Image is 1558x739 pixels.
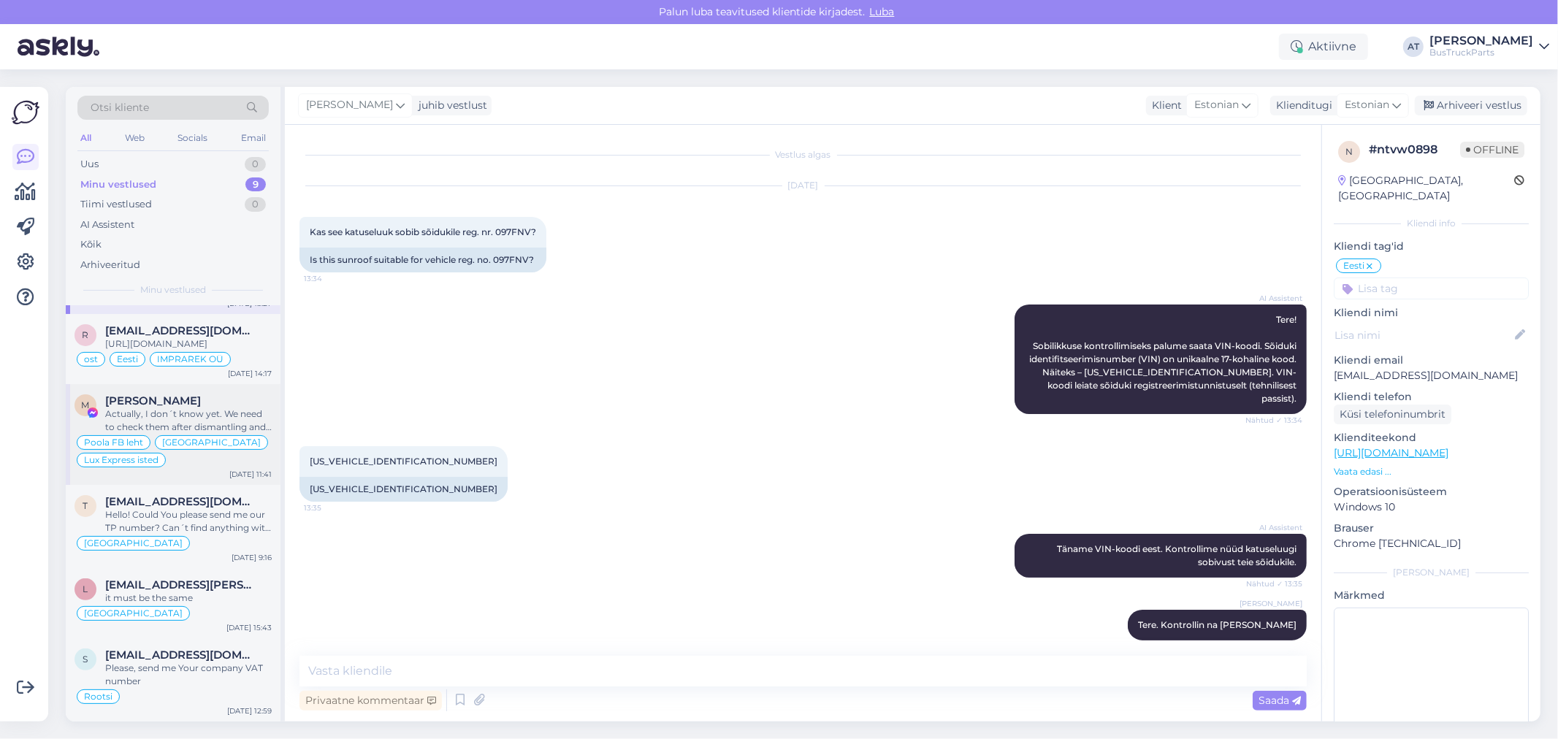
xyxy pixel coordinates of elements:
[299,691,442,711] div: Privaatne kommentaar
[12,99,39,126] img: Askly Logo
[1245,415,1302,426] span: Nähtud ✓ 13:34
[105,337,272,351] div: [URL][DOMAIN_NAME]
[1403,37,1424,57] div: AT
[245,157,266,172] div: 0
[1429,47,1533,58] div: BusTruckParts
[1334,446,1448,459] a: [URL][DOMAIN_NAME]
[1248,293,1302,304] span: AI Assistent
[1246,578,1302,589] span: Nähtud ✓ 13:35
[84,539,183,548] span: [GEOGRAPHIC_DATA]
[162,438,261,447] span: [GEOGRAPHIC_DATA]
[310,456,497,467] span: [US_VEHICLE_IDENTIFICATION_NUMBER]
[304,273,359,284] span: 13:34
[1343,261,1364,270] span: Eesti
[105,394,201,407] span: Maciej Przezdziecki
[105,495,257,508] span: T.umby90@hotmail.it
[1334,405,1451,424] div: Küsi telefoninumbrit
[1369,141,1460,158] div: # ntvw0898
[1334,368,1529,383] p: [EMAIL_ADDRESS][DOMAIN_NAME]
[1334,521,1529,536] p: Brauser
[122,129,148,148] div: Web
[84,456,159,464] span: Lux Express isted
[82,399,90,410] span: M
[1334,305,1529,321] p: Kliendi nimi
[80,218,134,232] div: AI Assistent
[299,248,546,272] div: Is this sunroof suitable for vehicle reg. no. 097FNV?
[80,237,102,252] div: Kõik
[228,368,272,379] div: [DATE] 14:17
[1334,327,1512,343] input: Lisa nimi
[413,98,487,113] div: juhib vestlust
[1334,588,1529,603] p: Märkmed
[1345,97,1389,113] span: Estonian
[1057,543,1299,567] span: Täname VIN-koodi eest. Kontrollime nüüd katuseluugi sobivust teie sõidukile.
[238,129,269,148] div: Email
[866,5,899,18] span: Luba
[1334,217,1529,230] div: Kliendi info
[299,179,1307,192] div: [DATE]
[80,258,140,272] div: Arhiveeritud
[1029,314,1299,404] span: Tere! Sobilikkuse kontrollimiseks palume saata VIN-koodi. Sõiduki identifitseerimisnumber (VIN) o...
[105,648,257,662] span: saeed.mottaghy@hotmail.com
[91,100,149,115] span: Otsi kliente
[1245,641,1302,652] span: Nähtud ✓ 14:27
[1338,173,1514,204] div: [GEOGRAPHIC_DATA], [GEOGRAPHIC_DATA]
[1415,96,1527,115] div: Arhiveeri vestlus
[1460,142,1524,158] span: Offline
[105,407,272,434] div: Actually, I don´t know yet. We need to check them after dismantling and then I can tell You price.
[1334,239,1529,254] p: Kliendi tag'id
[245,197,266,212] div: 0
[245,177,266,192] div: 9
[1334,566,1529,579] div: [PERSON_NAME]
[1429,35,1549,58] a: [PERSON_NAME]BusTruckParts
[1146,98,1182,113] div: Klient
[1334,484,1529,499] p: Operatsioonisüsteem
[232,552,272,563] div: [DATE] 9:16
[1429,35,1533,47] div: [PERSON_NAME]
[1259,694,1301,707] span: Saada
[299,148,1307,161] div: Vestlus algas
[105,662,272,688] div: Please, send me Your company VAT number
[117,355,138,364] span: Eesti
[105,591,272,605] div: it must be the same
[1334,277,1529,299] input: Lisa tag
[1345,146,1353,157] span: n
[175,129,210,148] div: Socials
[1248,522,1302,533] span: AI Assistent
[1334,536,1529,551] p: Chrome [TECHNICAL_ID]
[1194,97,1239,113] span: Estonian
[1138,619,1297,630] span: Tere. Kontrollin na [PERSON_NAME]
[84,692,112,701] span: Rootsi
[227,705,272,716] div: [DATE] 12:59
[84,609,183,618] span: [GEOGRAPHIC_DATA]
[306,97,393,113] span: [PERSON_NAME]
[1334,499,1529,515] p: Windows 10
[299,477,508,502] div: [US_VEHICLE_IDENTIFICATION_NUMBER]
[1270,98,1332,113] div: Klienditugi
[105,508,272,535] div: Hello! Could You please send me our TP number? Can´t find anything with number A 003 540 48 1702
[80,157,99,172] div: Uus
[229,469,272,480] div: [DATE] 11:41
[1334,353,1529,368] p: Kliendi email
[83,500,88,511] span: T
[157,355,224,364] span: IMPRAREK OÜ
[1334,430,1529,445] p: Klienditeekond
[140,283,206,296] span: Minu vestlused
[84,355,98,364] span: ost
[105,324,257,337] span: rom.ivanov94@gmail.com
[1334,389,1529,405] p: Kliendi telefon
[310,226,536,237] span: Kas see katuseluuk sobib sõidukile reg. nr. 097FNV?
[84,438,143,447] span: Poola FB leht
[83,583,88,594] span: l
[77,129,94,148] div: All
[1279,34,1368,60] div: Aktiivne
[80,177,156,192] div: Minu vestlused
[83,654,88,665] span: s
[226,622,272,633] div: [DATE] 15:43
[1240,598,1302,609] span: [PERSON_NAME]
[304,502,359,513] span: 13:35
[80,197,152,212] div: Tiimi vestlused
[83,329,89,340] span: r
[105,578,257,591] span: lm1965@virgilio.it
[1334,465,1529,478] p: Vaata edasi ...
